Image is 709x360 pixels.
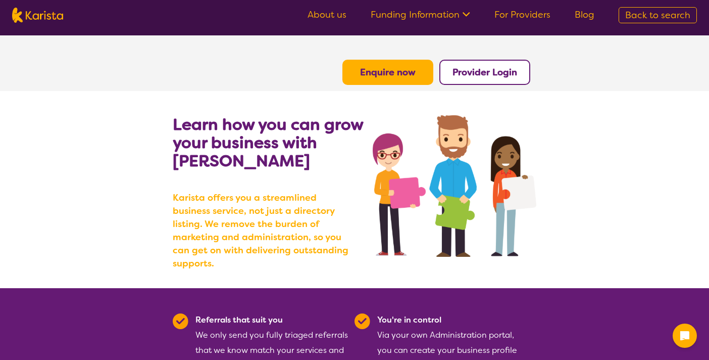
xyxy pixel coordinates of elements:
a: Enquire now [360,66,416,78]
a: Funding Information [371,9,470,21]
a: Provider Login [452,66,517,78]
a: For Providers [494,9,550,21]
img: Tick [354,313,370,329]
img: grow your business with Karista [373,115,536,257]
a: About us [308,9,346,21]
a: Blog [575,9,594,21]
b: Karista offers you a streamlined business service, not just a directory listing. We remove the bu... [173,191,354,270]
a: Back to search [619,7,697,23]
span: Back to search [625,9,690,21]
b: Referrals that suit you [195,314,283,325]
b: You're in control [377,314,441,325]
button: Provider Login [439,60,530,85]
button: Enquire now [342,60,433,85]
b: Learn how you can grow your business with [PERSON_NAME] [173,114,363,171]
img: Karista logo [12,8,63,23]
img: Tick [173,313,188,329]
